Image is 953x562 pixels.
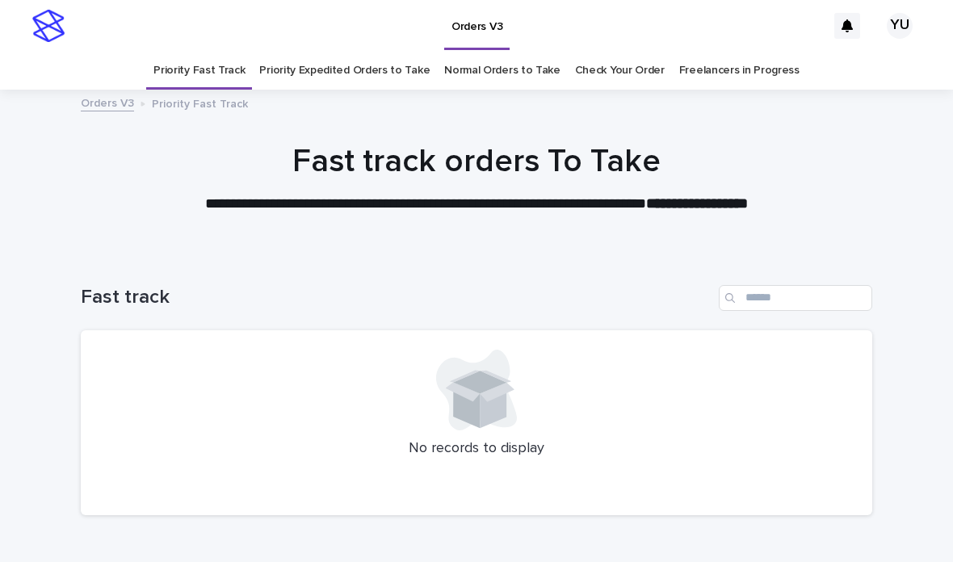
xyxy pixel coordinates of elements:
input: Search [719,285,872,311]
div: YU [887,13,913,39]
a: Orders V3 [81,93,134,111]
a: Check Your Order [575,52,665,90]
a: Normal Orders to Take [444,52,560,90]
a: Freelancers in Progress [679,52,800,90]
a: Priority Expedited Orders to Take [259,52,430,90]
h1: Fast track orders To Take [81,142,872,181]
img: stacker-logo-s-only.png [32,10,65,42]
h1: Fast track [81,286,712,309]
p: No records to display [100,440,853,458]
a: Priority Fast Track [153,52,245,90]
p: Priority Fast Track [152,94,248,111]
